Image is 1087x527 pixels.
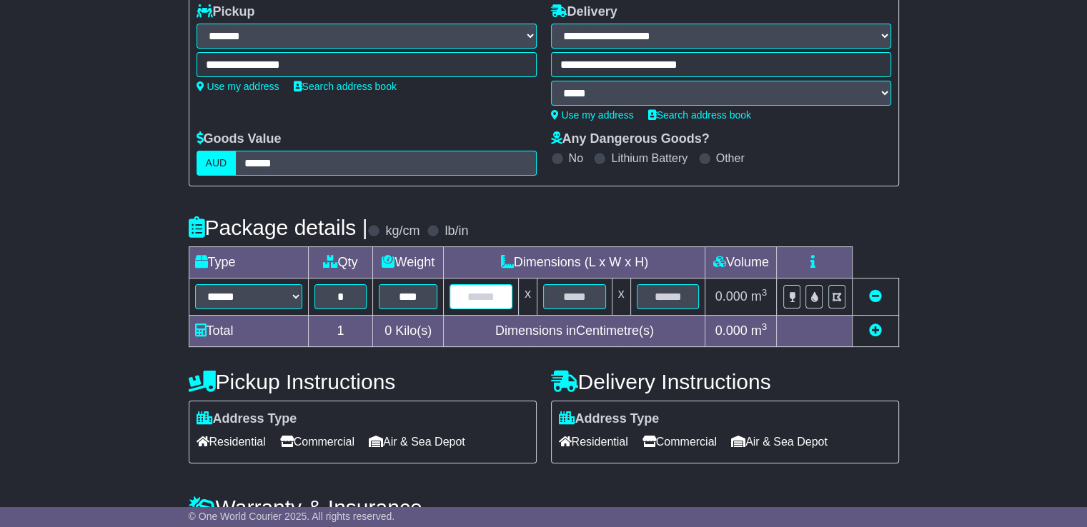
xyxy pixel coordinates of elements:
span: 0.000 [715,323,748,338]
label: No [569,151,583,165]
label: Delivery [551,4,617,20]
label: Goods Value [197,131,282,147]
label: Other [716,151,745,165]
h4: Package details | [189,216,368,239]
sup: 3 [762,287,768,298]
td: Weight [373,247,444,278]
span: m [751,289,768,303]
td: Total [189,316,308,347]
td: Dimensions in Centimetre(s) [444,316,705,347]
td: 1 [308,316,373,347]
td: x [612,278,630,316]
a: Add new item [869,323,882,338]
td: x [518,278,537,316]
label: Pickup [197,4,255,20]
sup: 3 [762,321,768,332]
td: Dimensions (L x W x H) [444,247,705,278]
label: Lithium Battery [611,151,688,165]
h4: Delivery Instructions [551,370,899,393]
label: lb/in [445,224,468,239]
h4: Warranty & Insurance [189,496,899,519]
span: Commercial [280,431,354,453]
a: Remove this item [869,289,882,303]
td: Type [189,247,308,278]
a: Use my address [551,109,634,121]
label: Address Type [197,411,297,427]
label: AUD [197,151,237,176]
span: Air & Sea Depot [731,431,828,453]
span: Residential [197,431,266,453]
a: Search address book [294,81,397,92]
td: Volume [705,247,777,278]
label: Address Type [559,411,660,427]
a: Use my address [197,81,279,92]
span: m [751,323,768,338]
span: 0 [384,323,392,338]
td: Qty [308,247,373,278]
label: kg/cm [385,224,420,239]
td: Kilo(s) [373,316,444,347]
span: Residential [559,431,628,453]
span: © One World Courier 2025. All rights reserved. [189,511,395,522]
h4: Pickup Instructions [189,370,537,393]
a: Search address book [648,109,751,121]
span: Commercial [642,431,717,453]
span: 0.000 [715,289,748,303]
span: Air & Sea Depot [369,431,465,453]
label: Any Dangerous Goods? [551,131,710,147]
